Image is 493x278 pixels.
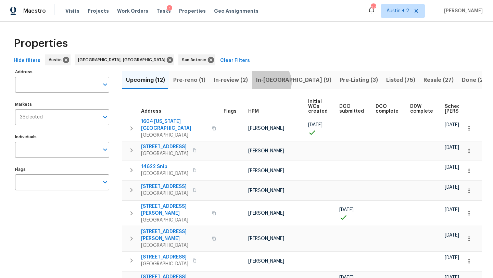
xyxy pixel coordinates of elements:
[424,75,454,85] span: Resale (27)
[15,70,109,74] label: Address
[248,211,284,216] span: [PERSON_NAME]
[179,8,206,14] span: Properties
[371,4,376,11] div: 37
[217,54,253,67] button: Clear Filters
[141,109,161,114] span: Address
[141,183,188,190] span: [STREET_ADDRESS]
[248,168,284,173] span: [PERSON_NAME]
[141,143,188,150] span: [STREET_ADDRESS]
[441,8,483,14] span: [PERSON_NAME]
[248,259,284,264] span: [PERSON_NAME]
[156,9,171,13] span: Tasks
[75,54,174,65] div: [GEOGRAPHIC_DATA], [GEOGRAPHIC_DATA]
[248,236,284,241] span: [PERSON_NAME]
[308,123,323,127] span: [DATE]
[14,40,68,47] span: Properties
[340,75,378,85] span: Pre-Listing (3)
[248,188,284,193] span: [PERSON_NAME]
[126,75,165,85] span: Upcoming (12)
[20,114,43,120] span: 3 Selected
[445,104,483,114] span: Scheduled [PERSON_NAME]
[141,261,188,267] span: [GEOGRAPHIC_DATA]
[182,56,209,63] span: San Antonio
[141,254,188,261] span: [STREET_ADDRESS]
[100,80,110,89] button: Open
[248,109,259,114] span: HPM
[173,75,205,85] span: Pre-reno (1)
[376,104,399,114] span: DCO complete
[15,102,109,106] label: Markets
[256,75,331,85] span: In-[GEOGRAPHIC_DATA] (9)
[141,170,188,177] span: [GEOGRAPHIC_DATA]
[308,99,328,114] span: Initial WOs created
[248,126,284,131] span: [PERSON_NAME]
[214,8,258,14] span: Geo Assignments
[23,8,46,14] span: Maestro
[141,163,188,170] span: 14622 Snip
[141,228,208,242] span: [STREET_ADDRESS][PERSON_NAME]
[445,207,459,212] span: [DATE]
[167,5,172,12] div: 1
[445,145,459,150] span: [DATE]
[49,56,64,63] span: Austin
[445,165,459,170] span: [DATE]
[386,75,415,85] span: Listed (75)
[15,135,109,139] label: Individuals
[141,217,208,224] span: [GEOGRAPHIC_DATA]
[11,54,43,67] button: Hide filters
[78,56,168,63] span: [GEOGRAPHIC_DATA], [GEOGRAPHIC_DATA]
[445,233,459,238] span: [DATE]
[141,150,188,157] span: [GEOGRAPHIC_DATA]
[445,255,459,260] span: [DATE]
[141,190,188,197] span: [GEOGRAPHIC_DATA]
[220,56,250,65] span: Clear Filters
[387,8,409,14] span: Austin + 2
[141,132,208,139] span: [GEOGRAPHIC_DATA]
[14,56,40,65] span: Hide filters
[410,104,433,114] span: D0W complete
[339,207,354,212] span: [DATE]
[100,112,110,122] button: Open
[178,54,215,65] div: San Antonio
[445,185,459,190] span: [DATE]
[45,54,71,65] div: Austin
[445,123,459,127] span: [DATE]
[214,75,248,85] span: In-review (2)
[339,104,364,114] span: DCO submitted
[65,8,79,14] span: Visits
[141,242,208,249] span: [GEOGRAPHIC_DATA]
[15,167,109,172] label: Flags
[248,149,284,153] span: [PERSON_NAME]
[141,203,208,217] span: [STREET_ADDRESS][PERSON_NAME]
[117,8,148,14] span: Work Orders
[224,109,237,114] span: Flags
[141,118,208,132] span: 1604 [US_STATE][GEOGRAPHIC_DATA]
[100,145,110,154] button: Open
[88,8,109,14] span: Projects
[100,177,110,187] button: Open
